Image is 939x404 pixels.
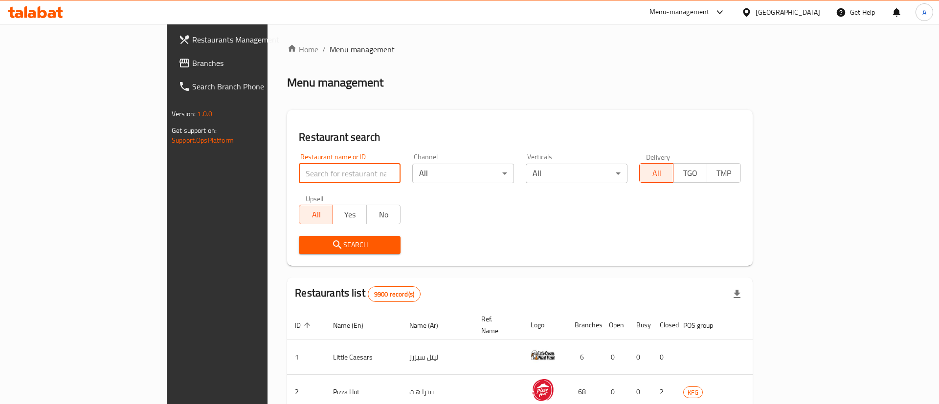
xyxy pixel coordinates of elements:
span: 9900 record(s) [368,290,420,299]
a: Support.OpsPlatform [172,134,234,147]
img: Little Caesars [531,343,555,367]
h2: Restaurant search [299,130,741,145]
span: Ref. Name [481,313,511,337]
td: Little Caesars [325,340,402,375]
span: Version: [172,107,196,120]
span: 1.0.0 [197,107,212,120]
th: Closed [652,310,675,340]
span: Get support on: [172,124,217,137]
button: Yes [333,205,367,224]
button: TGO [673,163,707,183]
span: TMP [711,166,737,180]
button: TMP [707,163,741,183]
h2: Restaurants list [295,286,421,302]
span: POS group [683,319,726,331]
span: All [303,208,329,222]
th: Busy [628,310,652,340]
label: Upsell [306,195,324,202]
h2: Menu management [287,75,383,90]
nav: breadcrumb [287,43,753,55]
td: 6 [567,340,601,375]
span: Branches [192,57,316,69]
a: Search Branch Phone [171,75,324,98]
div: Total records count [368,286,421,302]
span: Restaurants Management [192,34,316,45]
span: All [644,166,670,180]
td: 0 [601,340,628,375]
div: All [412,164,514,183]
td: 0 [652,340,675,375]
li: / [322,43,326,55]
span: Name (En) [333,319,376,331]
th: Logo [523,310,567,340]
a: Branches [171,51,324,75]
img: Pizza Hut [531,378,555,402]
button: Search [299,236,401,254]
div: All [526,164,627,183]
div: [GEOGRAPHIC_DATA] [756,7,820,18]
button: All [299,205,333,224]
button: No [366,205,401,224]
input: Search for restaurant name or ID.. [299,164,401,183]
span: Search Branch Phone [192,81,316,92]
span: A [922,7,926,18]
span: Name (Ar) [409,319,451,331]
td: ليتل سيزرز [402,340,473,375]
button: All [639,163,673,183]
span: Menu management [330,43,395,55]
div: Export file [725,282,749,306]
span: Yes [337,208,363,222]
span: No [371,208,397,222]
span: KFG [684,387,702,398]
th: Open [601,310,628,340]
td: 0 [628,340,652,375]
a: Restaurants Management [171,28,324,51]
div: Menu-management [649,6,710,18]
span: Search [307,239,393,251]
th: Branches [567,310,601,340]
label: Delivery [646,153,671,160]
span: ID [295,319,313,331]
span: TGO [677,166,703,180]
